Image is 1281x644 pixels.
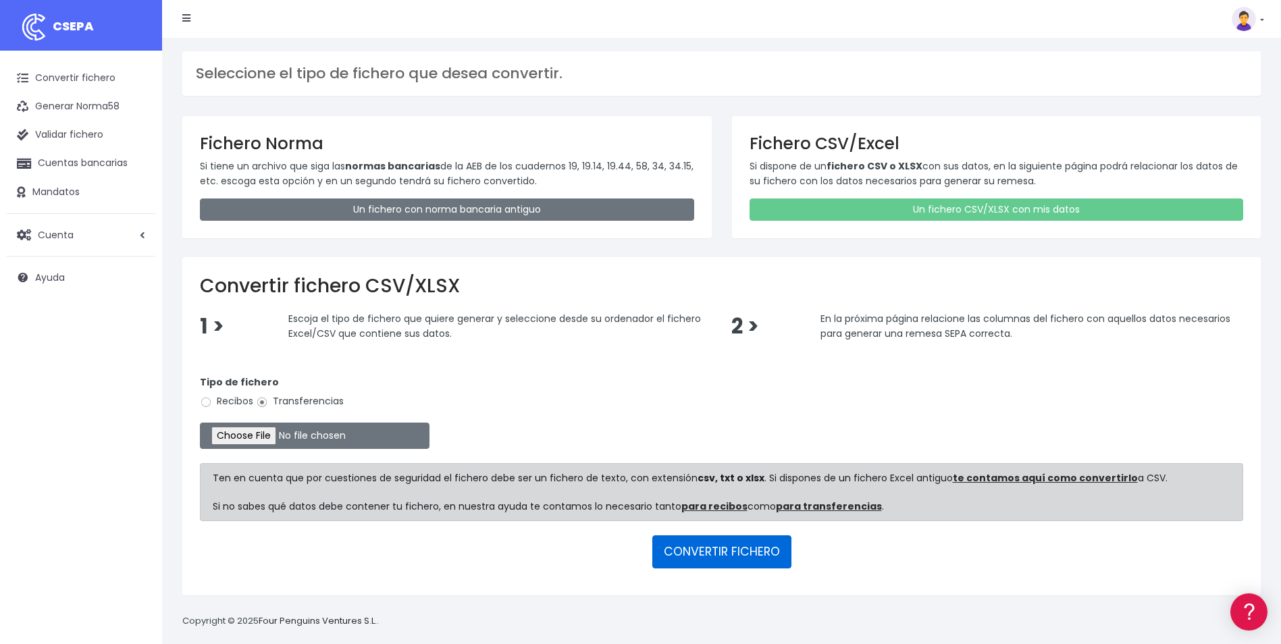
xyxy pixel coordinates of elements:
h3: Fichero CSV/Excel [750,134,1244,153]
p: Si dispone de un con sus datos, en la siguiente página podrá relacionar los datos de su fichero c... [750,159,1244,189]
a: Four Penguins Ventures S.L. [259,614,377,627]
a: Perfiles de empresas [14,234,257,254]
a: Generar Norma58 [7,92,155,121]
img: profile [1232,7,1256,31]
label: Recibos [200,394,253,408]
a: Videotutoriales [14,213,257,234]
a: API [14,345,257,366]
a: Cuentas bancarias [7,149,155,178]
a: Convertir fichero [7,64,155,92]
a: Ayuda [7,263,155,292]
a: Formatos [14,171,257,192]
a: General [14,290,257,311]
strong: Tipo de fichero [200,375,279,389]
div: Ten en cuenta que por cuestiones de seguridad el fichero debe ser un fichero de texto, con extens... [200,463,1243,521]
span: 2 > [731,312,759,341]
div: Facturación [14,268,257,281]
strong: fichero CSV o XLSX [827,159,922,173]
div: Convertir ficheros [14,149,257,162]
a: Mandatos [7,178,155,207]
h3: Fichero Norma [200,134,694,153]
span: CSEPA [53,18,94,34]
span: Cuenta [38,227,74,241]
a: te contamos aquí como convertirlo [953,471,1138,485]
a: POWERED BY ENCHANT [186,389,260,402]
a: para recibos [681,500,748,513]
a: Problemas habituales [14,192,257,213]
label: Transferencias [256,394,344,408]
a: Validar fichero [7,121,155,149]
a: Información general [14,115,257,136]
span: En la próxima página relacione las columnas del fichero con aquellos datos necesarios para genera... [820,312,1230,340]
p: Si tiene un archivo que siga las de la AEB de los cuadernos 19, 19.14, 19.44, 58, 34, 34.15, etc.... [200,159,694,189]
h2: Convertir fichero CSV/XLSX [200,275,1243,298]
img: logo [17,10,51,44]
a: para transferencias [776,500,882,513]
h3: Seleccione el tipo de fichero que desea convertir. [196,65,1247,82]
div: Información general [14,94,257,107]
a: Cuenta [7,221,155,249]
strong: normas bancarias [345,159,440,173]
button: CONVERTIR FICHERO [652,535,791,568]
a: Un fichero CSV/XLSX con mis datos [750,198,1244,221]
a: Un fichero con norma bancaria antiguo [200,198,694,221]
span: Ayuda [35,271,65,284]
span: Escoja el tipo de fichero que quiere generar y seleccione desde su ordenador el fichero Excel/CSV... [288,312,701,340]
div: Programadores [14,324,257,337]
p: Copyright © 2025 . [182,614,379,628]
button: Contáctanos [14,361,257,385]
span: 1 > [200,312,224,341]
strong: csv, txt o xlsx [698,471,764,485]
